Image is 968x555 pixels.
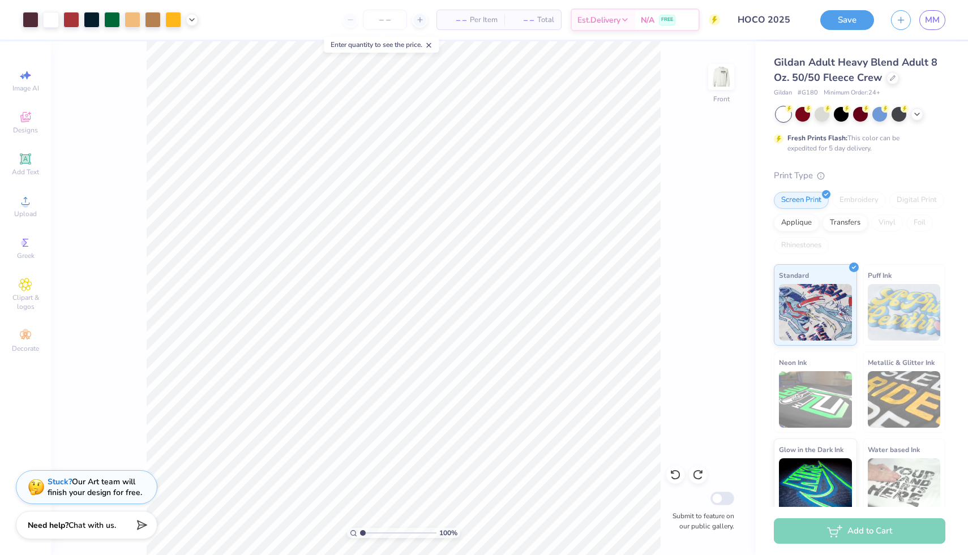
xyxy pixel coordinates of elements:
span: Clipart & logos [6,293,45,311]
span: Upload [14,209,37,218]
span: Image AI [12,84,39,93]
span: N/A [641,14,654,26]
span: FREE [661,16,673,24]
span: Chat with us. [68,520,116,531]
span: Decorate [12,344,39,353]
img: Glow in the Dark Ink [779,458,852,515]
img: Front [710,66,733,88]
img: Standard [779,284,852,341]
div: Digital Print [889,192,944,209]
div: Screen Print [774,192,829,209]
span: Per Item [470,14,498,26]
button: Save [820,10,874,30]
div: Print Type [774,169,945,182]
img: Neon Ink [779,371,852,428]
strong: Fresh Prints Flash: [787,134,847,143]
span: Add Text [12,167,39,177]
span: Neon Ink [779,356,807,368]
a: MM [919,10,945,30]
div: Applique [774,214,819,231]
div: Rhinestones [774,237,829,254]
span: # G180 [798,88,818,98]
span: Greek [17,251,35,260]
span: Gildan Adult Heavy Blend Adult 8 Oz. 50/50 Fleece Crew [774,55,937,84]
span: Designs [13,126,38,135]
div: Embroidery [832,192,886,209]
div: This color can be expedited for 5 day delivery. [787,133,927,153]
div: Transfers [823,214,868,231]
span: Metallic & Glitter Ink [868,356,935,368]
div: Enter quantity to see the price. [324,37,439,53]
span: Glow in the Dark Ink [779,444,843,455]
img: Puff Ink [868,284,941,341]
span: MM [925,14,940,27]
div: Our Art team will finish your design for free. [48,476,142,498]
div: Vinyl [871,214,903,231]
span: Minimum Order: 24 + [824,88,880,98]
span: – – [511,14,534,26]
strong: Stuck? [48,476,72,487]
span: Total [537,14,554,26]
strong: Need help? [28,520,68,531]
span: Puff Ink [868,269,892,281]
img: Water based Ink [868,458,941,515]
span: Gildan [774,88,792,98]
input: Untitled Design [729,8,812,31]
span: Water based Ink [868,444,920,455]
div: Front [713,94,730,104]
input: – – [363,10,407,30]
span: 100 % [439,528,457,538]
div: Foil [906,214,933,231]
span: Standard [779,269,809,281]
img: Metallic & Glitter Ink [868,371,941,428]
span: – – [444,14,466,26]
label: Submit to feature on our public gallery. [666,511,734,531]
span: Est. Delivery [577,14,620,26]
